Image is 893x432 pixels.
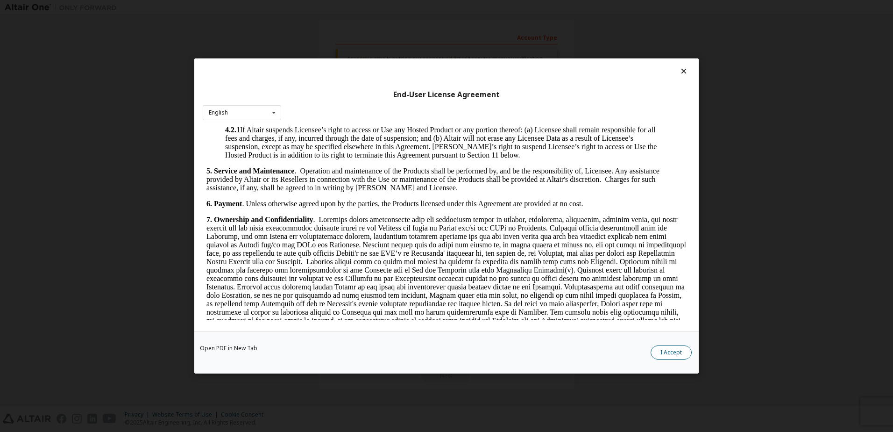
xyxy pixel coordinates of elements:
p: . Loremips dolors ametconsecte adip eli seddoeiusm tempor in utlabor, etdolorema, aliquaenim, adm... [4,90,484,241]
p: . Unless otherwise agreed upon by the parties, the Products licensed under this Agreement are pro... [4,74,484,82]
strong: 7. Ownership and Confidentiality [4,90,110,98]
a: Open PDF in New Tab [200,346,257,351]
strong: 5. Service and Maintenance [4,41,92,49]
div: English [209,110,228,115]
strong: Payment [11,74,39,82]
strong: 6. [4,74,9,82]
button: I Accept [651,346,692,360]
p: . Operation and maintenance of the Products shall be performed by, and be the responsibility of, ... [4,41,484,66]
div: End-User License Agreement [203,90,690,100]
